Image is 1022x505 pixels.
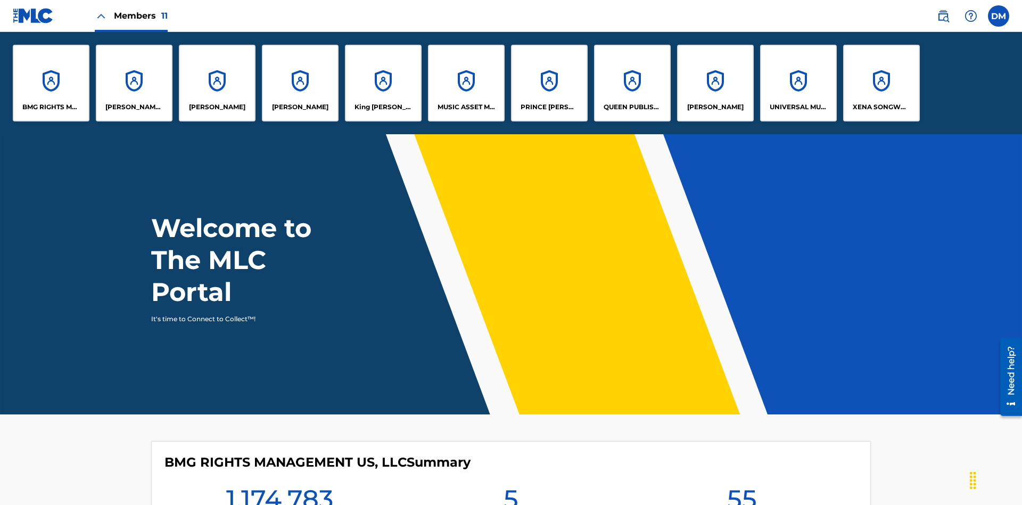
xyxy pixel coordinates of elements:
p: ELVIS COSTELLO [189,102,245,112]
p: BMG RIGHTS MANAGEMENT US, LLC [22,102,80,112]
a: AccountsQUEEN PUBLISHA [594,45,671,121]
img: Close [95,10,108,22]
p: QUEEN PUBLISHA [604,102,662,112]
div: Help [960,5,982,27]
a: Accounts[PERSON_NAME] [677,45,754,121]
a: AccountsXENA SONGWRITER [843,45,920,121]
div: User Menu [988,5,1009,27]
h1: Welcome to The MLC Portal [151,212,350,308]
a: AccountsKing [PERSON_NAME] [345,45,422,121]
a: AccountsPRINCE [PERSON_NAME] [511,45,588,121]
img: search [937,10,950,22]
a: AccountsMUSIC ASSET MANAGEMENT (MAM) [428,45,505,121]
div: Drag [965,465,982,496]
span: Members [114,10,168,22]
p: XENA SONGWRITER [853,102,911,112]
span: 11 [161,11,168,21]
img: MLC Logo [13,8,54,23]
p: King McTesterson [355,102,413,112]
p: RONALD MCTESTERSON [687,102,744,112]
p: MUSIC ASSET MANAGEMENT (MAM) [438,102,496,112]
p: CLEO SONGWRITER [105,102,163,112]
a: Accounts[PERSON_NAME] SONGWRITER [96,45,172,121]
iframe: Chat Widget [969,454,1022,505]
a: Accounts[PERSON_NAME] [179,45,256,121]
p: UNIVERSAL MUSIC PUB GROUP [770,102,828,112]
p: It's time to Connect to Collect™! [151,314,336,324]
img: help [965,10,977,22]
a: AccountsBMG RIGHTS MANAGEMENT US, LLC [13,45,89,121]
a: Public Search [933,5,954,27]
p: EYAMA MCSINGER [272,102,328,112]
a: Accounts[PERSON_NAME] [262,45,339,121]
p: PRINCE MCTESTERSON [521,102,579,112]
a: AccountsUNIVERSAL MUSIC PUB GROUP [760,45,837,121]
iframe: Resource Center [992,334,1022,421]
h4: BMG RIGHTS MANAGEMENT US, LLC [164,454,471,470]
